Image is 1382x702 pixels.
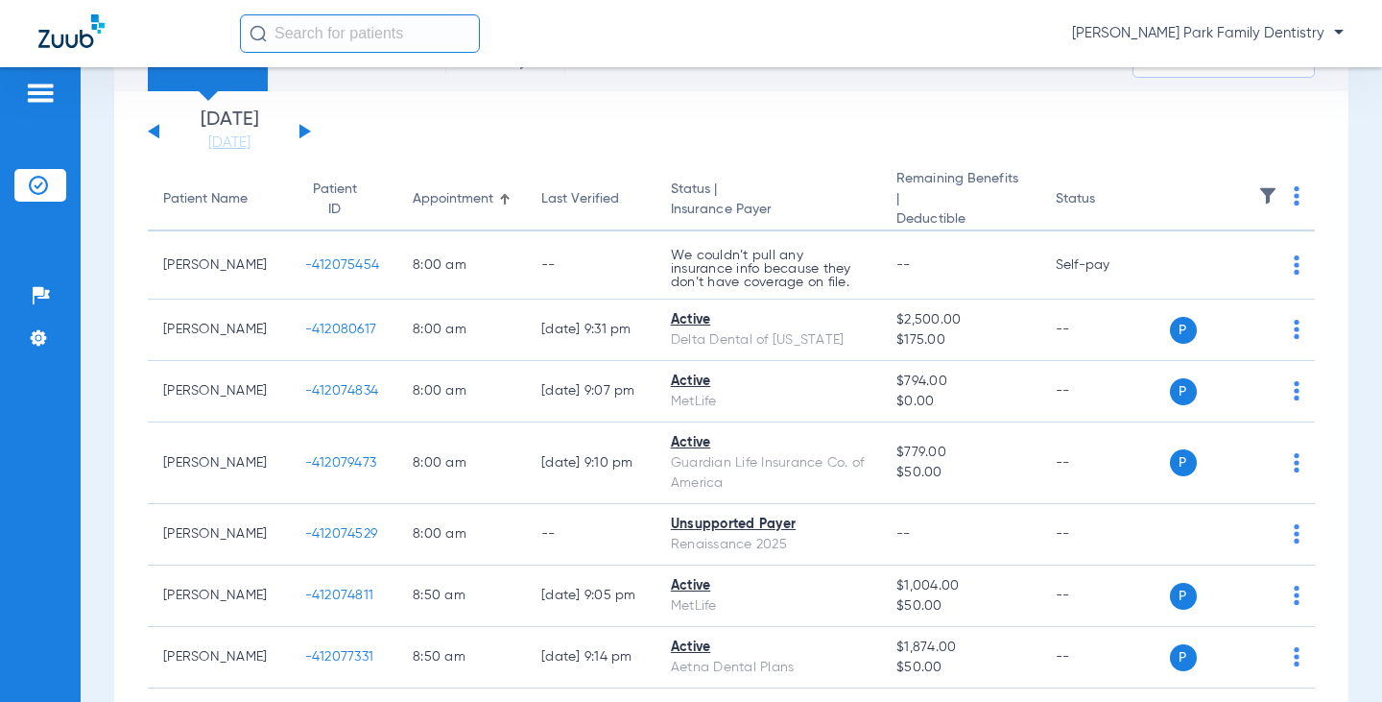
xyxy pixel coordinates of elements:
[671,310,866,330] div: Active
[172,110,287,153] li: [DATE]
[896,443,1024,463] span: $779.00
[148,361,290,423] td: [PERSON_NAME]
[671,453,866,494] div: Guardian Life Insurance Co. of America
[148,566,290,627] td: [PERSON_NAME]
[1294,453,1299,472] img: group-dot-blue.svg
[397,231,526,300] td: 8:00 AM
[1040,231,1170,300] td: Self-pay
[305,527,378,541] span: -412074529
[240,14,480,53] input: Search for patients
[896,209,1024,230] span: Deductible
[526,300,655,361] td: [DATE] 9:31 PM
[1040,423,1170,504] td: --
[305,180,366,220] div: Patient ID
[1258,186,1277,206] img: filter.svg
[671,638,866,658] div: Active
[526,627,655,689] td: [DATE] 9:14 PM
[305,384,379,398] span: -412074834
[148,627,290,689] td: [PERSON_NAME]
[896,527,911,541] span: --
[671,372,866,392] div: Active
[671,249,866,289] p: We couldn’t pull any insurance info because they don’t have coverage on file.
[526,423,655,504] td: [DATE] 9:10 PM
[305,456,377,470] span: -412079473
[526,231,655,300] td: --
[148,231,290,300] td: [PERSON_NAME]
[1294,320,1299,339] img: group-dot-blue.svg
[163,189,248,209] div: Patient Name
[1040,504,1170,566] td: --
[250,25,267,42] img: Search Icon
[413,189,493,209] div: Appointment
[671,596,866,617] div: MetLife
[1294,255,1299,275] img: group-dot-blue.svg
[25,82,56,105] img: hamburger-icon
[1040,566,1170,627] td: --
[1170,378,1197,405] span: P
[671,515,866,535] div: Unsupported Payer
[671,392,866,412] div: MetLife
[397,627,526,689] td: 8:50 AM
[413,189,511,209] div: Appointment
[896,392,1024,412] span: $0.00
[896,658,1024,678] span: $50.00
[526,361,655,423] td: [DATE] 9:07 PM
[655,169,881,231] th: Status |
[163,189,274,209] div: Patient Name
[881,169,1039,231] th: Remaining Benefits |
[148,504,290,566] td: [PERSON_NAME]
[671,200,866,220] span: Insurance Payer
[1170,583,1197,610] span: P
[896,372,1024,392] span: $794.00
[671,658,866,678] div: Aetna Dental Plans
[1040,627,1170,689] td: --
[896,310,1024,330] span: $2,500.00
[305,180,383,220] div: Patient ID
[1294,586,1299,605] img: group-dot-blue.svg
[148,423,290,504] td: [PERSON_NAME]
[397,423,526,504] td: 8:00 AM
[305,323,377,336] span: -412080617
[1294,381,1299,400] img: group-dot-blue.svg
[397,361,526,423] td: 8:00 AM
[148,300,290,361] td: [PERSON_NAME]
[896,258,911,272] span: --
[1294,186,1299,206] img: group-dot-blue.svg
[1072,24,1344,43] span: [PERSON_NAME] Park Family Dentistry
[38,14,105,48] img: Zuub Logo
[397,300,526,361] td: 8:00 AM
[671,330,866,351] div: Delta Dental of [US_STATE]
[1040,300,1170,361] td: --
[305,589,374,602] span: -412074811
[896,576,1024,596] span: $1,004.00
[896,330,1024,351] span: $175.00
[526,566,655,627] td: [DATE] 9:05 PM
[671,535,866,555] div: Renaissance 2025
[671,433,866,453] div: Active
[1294,647,1299,666] img: group-dot-blue.svg
[305,650,374,664] span: -412077331
[526,504,655,566] td: --
[896,638,1024,658] span: $1,874.00
[397,504,526,566] td: 8:00 AM
[896,596,1024,617] span: $50.00
[1040,169,1170,231] th: Status
[671,576,866,596] div: Active
[1294,524,1299,544] img: group-dot-blue.svg
[1040,361,1170,423] td: --
[305,258,380,272] span: -412075454
[1170,317,1197,344] span: P
[896,463,1024,483] span: $50.00
[172,133,287,153] a: [DATE]
[541,189,619,209] div: Last Verified
[397,566,526,627] td: 8:50 AM
[541,189,640,209] div: Last Verified
[1170,644,1197,671] span: P
[1170,449,1197,476] span: P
